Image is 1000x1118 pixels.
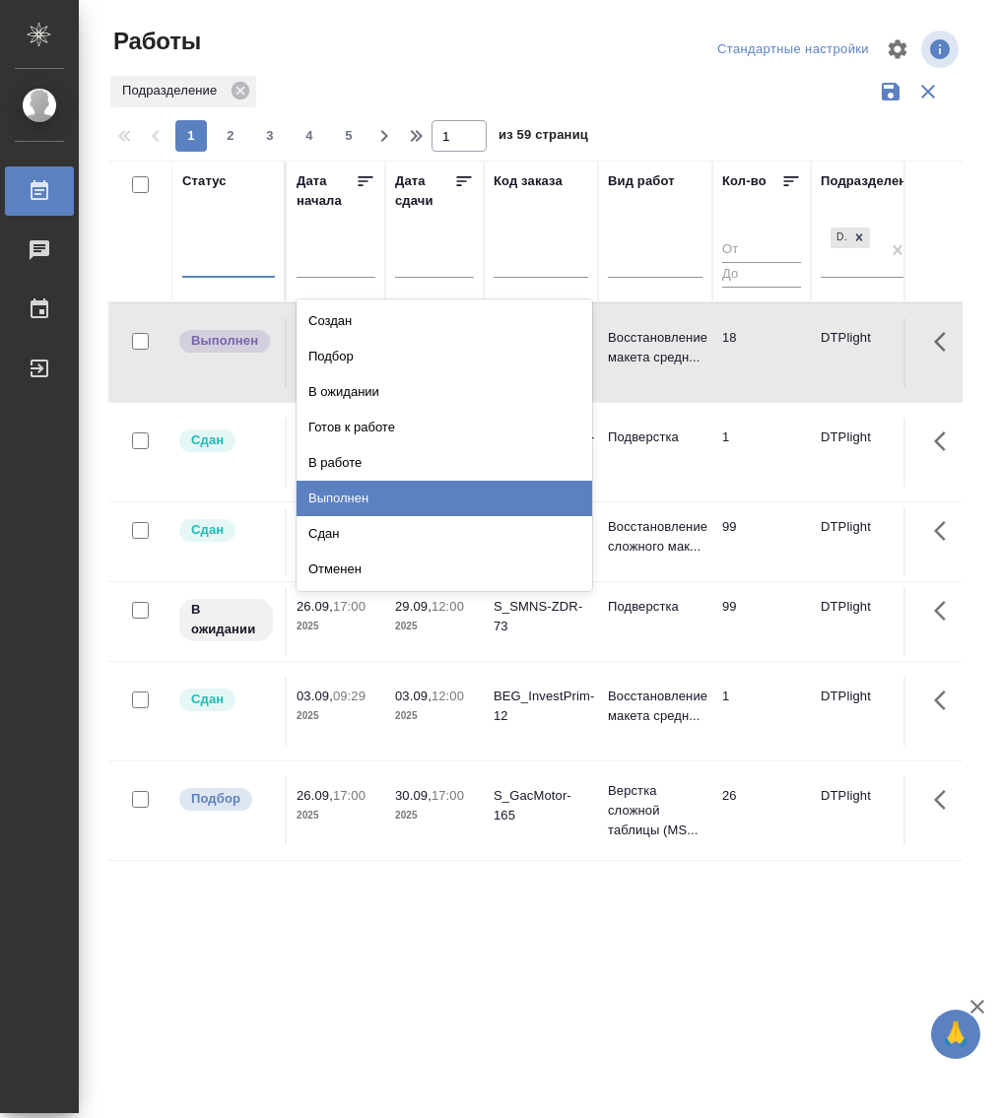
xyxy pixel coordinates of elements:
span: 5 [333,126,365,146]
p: 29.09, [395,599,432,614]
span: 4 [294,126,325,146]
div: Код заказа [494,171,563,191]
div: Менеджер проверил работу исполнителя, передает ее на следующий этап [177,517,275,544]
div: DTPlight [831,228,848,248]
div: Дата начала [297,171,356,211]
p: 30.09, [395,788,432,803]
p: Подразделение [122,81,224,100]
div: Исполнитель завершил работу [177,328,275,355]
p: Восстановление макета средн... [608,687,702,726]
p: 03.09, [395,689,432,703]
span: из 59 страниц [499,123,588,152]
span: Настроить таблицу [874,26,921,73]
td: DTPlight [811,677,925,746]
div: Отменен [297,552,592,587]
div: Исполнитель назначен, приступать к работе пока рано [177,597,275,643]
p: 17:00 [333,788,366,803]
div: Дата сдачи [395,171,454,211]
button: 🙏 [931,1010,980,1059]
p: 2025 [395,706,474,726]
span: 2 [215,126,246,146]
div: В работе [297,445,592,481]
td: 1 [712,418,811,487]
button: Здесь прячутся важные кнопки [922,776,969,823]
button: Здесь прячутся важные кнопки [922,418,969,465]
p: 09:29 [333,689,366,703]
div: Подразделение [110,76,256,107]
td: 18 [712,318,811,387]
p: 26.09, [297,599,333,614]
p: 17:00 [333,599,366,614]
button: Сбросить фильтры [909,73,947,110]
div: DTPlight [829,226,872,250]
span: 🙏 [939,1014,972,1055]
p: 12:00 [432,689,464,703]
p: 12:00 [432,599,464,614]
td: 1 [712,677,811,746]
span: Работы [108,26,201,57]
p: 2025 [297,706,375,726]
span: Посмотреть информацию [921,31,963,68]
div: Можно подбирать исполнителей [177,786,275,813]
p: 03.09, [297,689,333,703]
div: Готов к работе [297,410,592,445]
button: Здесь прячутся важные кнопки [922,507,969,555]
button: Здесь прячутся важные кнопки [922,318,969,365]
button: Сохранить фильтры [872,73,909,110]
button: 3 [254,120,286,152]
button: 2 [215,120,246,152]
div: BEG_InvestPrim-12 [494,687,588,726]
p: Подверстка [608,427,702,447]
p: 17:00 [432,788,464,803]
div: Менеджер проверил работу исполнителя, передает ее на следующий этап [177,687,275,713]
div: Сдан [297,516,592,552]
p: Восстановление сложного мак... [608,517,702,557]
div: Менеджер проверил работу исполнителя, передает ее на следующий этап [177,427,275,454]
input: До [722,262,801,287]
div: Создан [297,303,592,339]
td: 26 [712,776,811,845]
p: Сдан [191,430,224,450]
button: 5 [333,120,365,152]
td: DTPlight [811,507,925,576]
p: Подбор [191,789,240,809]
p: Выполнен [191,331,258,351]
p: Сдан [191,690,224,709]
div: Статус [182,171,227,191]
div: Выполнен [297,481,592,516]
div: split button [712,34,874,65]
p: 26.09, [297,788,333,803]
div: S_GacMotor-165 [494,786,588,825]
div: В ожидании [297,374,592,410]
div: Кол-во [722,171,767,191]
input: От [722,238,801,263]
div: Вид работ [608,171,675,191]
button: Здесь прячутся важные кнопки [922,677,969,724]
div: Подбор [297,339,592,374]
p: Сдан [191,520,224,540]
p: 2025 [297,806,375,825]
p: Подверстка [608,597,702,617]
div: S_SMNS-ZDR-73 [494,597,588,636]
p: 2025 [297,617,375,636]
div: Подразделение [821,171,922,191]
p: 2025 [395,617,474,636]
td: 99 [712,507,811,576]
span: 3 [254,126,286,146]
p: В ожидании [191,600,261,639]
td: DTPlight [811,776,925,845]
td: DTPlight [811,318,925,387]
td: 99 [712,587,811,656]
button: 4 [294,120,325,152]
p: 2025 [395,806,474,825]
p: Верстка сложной таблицы (MS... [608,781,702,840]
td: DTPlight [811,587,925,656]
p: Восстановление макета средн... [608,328,702,367]
button: Здесь прячутся важные кнопки [922,587,969,634]
td: DTPlight [811,418,925,487]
